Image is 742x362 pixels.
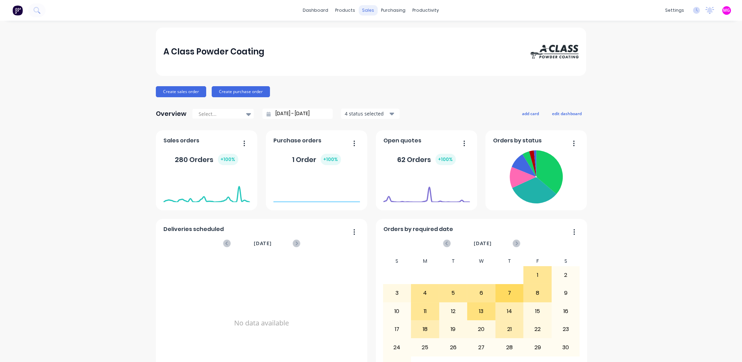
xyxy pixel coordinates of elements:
[398,154,456,165] div: 62 Orders
[175,154,238,165] div: 280 Orders
[409,5,443,16] div: productivity
[212,86,270,97] button: Create purchase order
[440,303,467,320] div: 12
[383,321,411,338] div: 17
[321,154,341,165] div: + 100 %
[435,154,456,165] div: + 100 %
[383,284,411,302] div: 3
[345,110,388,117] div: 4 status selected
[411,321,439,338] div: 18
[468,303,495,320] div: 13
[552,303,580,320] div: 16
[163,45,264,59] div: A Class Powder Coating
[383,256,411,266] div: S
[552,339,580,356] div: 30
[474,240,492,247] span: [DATE]
[383,339,411,356] div: 24
[518,109,543,118] button: add card
[552,284,580,302] div: 9
[411,339,439,356] div: 25
[12,5,23,16] img: Factory
[524,284,551,302] div: 8
[383,303,411,320] div: 10
[163,137,199,145] span: Sales orders
[383,137,421,145] span: Open quotes
[467,256,495,266] div: W
[496,303,523,320] div: 14
[156,86,206,97] button: Create sales order
[378,5,409,16] div: purchasing
[496,284,523,302] div: 7
[254,240,272,247] span: [DATE]
[524,267,551,284] div: 1
[530,45,579,59] img: A Class Powder Coating
[440,321,467,338] div: 19
[156,107,187,121] div: Overview
[523,256,552,266] div: F
[341,109,400,119] button: 4 status selected
[552,256,580,266] div: S
[439,256,468,266] div: T
[552,321,580,338] div: 23
[495,256,524,266] div: T
[552,267,580,284] div: 2
[548,109,586,118] button: edit dashboard
[440,284,467,302] div: 5
[723,7,730,13] span: MG
[273,137,321,145] span: Purchase orders
[468,321,495,338] div: 20
[524,321,551,338] div: 22
[524,303,551,320] div: 15
[292,154,341,165] div: 1 Order
[662,5,688,16] div: settings
[493,137,542,145] span: Orders by status
[468,284,495,302] div: 6
[300,5,332,16] a: dashboard
[496,339,523,356] div: 28
[524,339,551,356] div: 29
[411,303,439,320] div: 11
[411,256,439,266] div: M
[332,5,359,16] div: products
[496,321,523,338] div: 21
[383,225,453,233] span: Orders by required date
[411,284,439,302] div: 4
[440,339,467,356] div: 26
[359,5,378,16] div: sales
[468,339,495,356] div: 27
[218,154,238,165] div: + 100 %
